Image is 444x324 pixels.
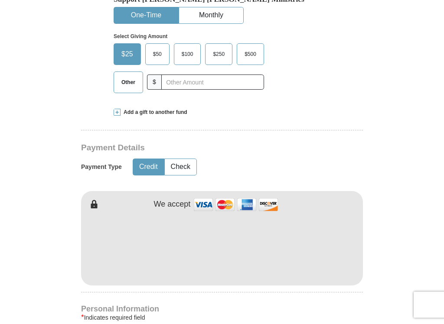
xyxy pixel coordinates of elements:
h5: Payment Type [81,164,122,171]
span: $100 [177,48,198,61]
img: credit cards accepted [193,196,279,214]
span: Add a gift to another fund [121,109,187,117]
span: $ [147,75,162,90]
span: Other [117,76,140,89]
h4: Personal Information [81,306,363,313]
h3: Payment Details [81,143,302,153]
button: Credit [133,159,164,175]
span: $250 [209,48,229,61]
button: Check [165,159,196,175]
span: $50 [149,48,166,61]
button: Monthly [179,8,243,24]
span: $25 [117,48,137,61]
h4: We accept [154,200,191,210]
div: Indicates required field [81,313,363,323]
strong: Select Giving Amount [114,34,167,40]
span: $500 [240,48,261,61]
input: Other Amount [161,75,264,90]
button: One-Time [114,8,178,24]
